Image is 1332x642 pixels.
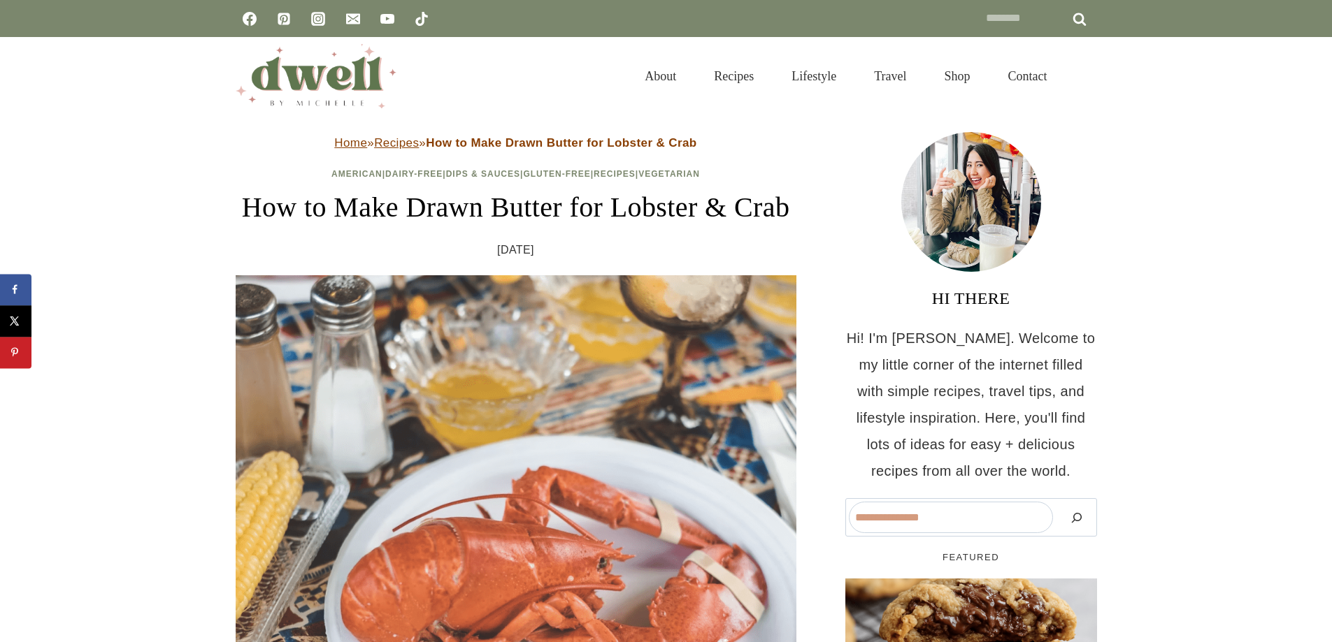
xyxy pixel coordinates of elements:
[695,52,773,101] a: Recipes
[304,5,332,33] a: Instagram
[408,5,436,33] a: TikTok
[845,286,1097,311] h3: HI THERE
[638,169,700,179] a: Vegetarian
[773,52,855,101] a: Lifestyle
[497,240,534,261] time: [DATE]
[594,169,636,179] a: Recipes
[334,136,696,149] span: » »
[845,550,1097,564] h5: FEATURED
[1060,502,1094,533] button: Search
[989,52,1066,101] a: Contact
[236,187,796,228] h1: How to Make Drawn Butter for Lobster & Crab
[446,169,520,179] a: Dips & Sauces
[855,52,925,101] a: Travel
[331,169,700,179] span: | | | | |
[626,52,1066,101] nav: Primary Navigation
[339,5,367,33] a: Email
[270,5,298,33] a: Pinterest
[334,136,367,149] a: Home
[236,44,396,108] img: DWELL by michelle
[236,5,264,33] a: Facebook
[426,136,696,149] strong: How to Make Drawn Butter for Lobster & Crab
[626,52,695,101] a: About
[331,169,382,179] a: American
[845,325,1097,484] p: Hi! I'm [PERSON_NAME]. Welcome to my little corner of the internet filled with simple recipes, tr...
[523,169,590,179] a: Gluten-Free
[925,52,989,101] a: Shop
[385,169,443,179] a: Dairy-Free
[374,136,419,149] a: Recipes
[1073,64,1097,88] button: View Search Form
[373,5,401,33] a: YouTube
